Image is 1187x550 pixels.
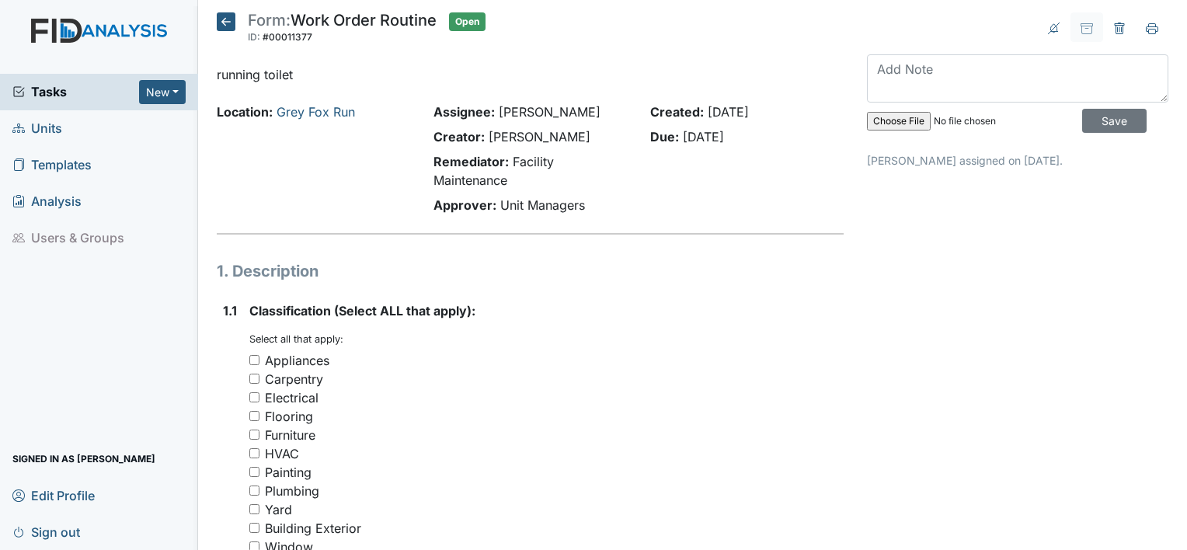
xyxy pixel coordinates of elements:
[12,447,155,471] span: Signed in as [PERSON_NAME]
[433,104,495,120] strong: Assignee:
[1082,109,1147,133] input: Save
[433,129,485,144] strong: Creator:
[12,82,139,101] a: Tasks
[217,104,273,120] strong: Location:
[249,486,259,496] input: Plumbing
[12,483,95,507] span: Edit Profile
[433,154,509,169] strong: Remediator:
[249,333,343,345] small: Select all that apply:
[265,351,329,370] div: Appliances
[12,520,80,544] span: Sign out
[265,407,313,426] div: Flooring
[249,303,475,319] span: Classification (Select ALL that apply):
[248,12,437,47] div: Work Order Routine
[249,467,259,477] input: Painting
[217,65,844,84] p: running toilet
[249,355,259,365] input: Appliances
[249,448,259,458] input: HVAC
[277,104,355,120] a: Grey Fox Run
[265,463,312,482] div: Painting
[265,500,292,519] div: Yard
[139,80,186,104] button: New
[265,426,315,444] div: Furniture
[249,411,259,421] input: Flooring
[249,523,259,533] input: Building Exterior
[650,129,679,144] strong: Due:
[12,117,62,141] span: Units
[489,129,590,144] span: [PERSON_NAME]
[249,430,259,440] input: Furniture
[12,153,92,177] span: Templates
[449,12,486,31] span: Open
[217,259,844,283] h1: 1. Description
[650,104,704,120] strong: Created:
[249,392,259,402] input: Electrical
[683,129,724,144] span: [DATE]
[433,197,496,213] strong: Approver:
[500,197,585,213] span: Unit Managers
[265,482,319,500] div: Plumbing
[12,190,82,214] span: Analysis
[265,388,319,407] div: Electrical
[249,374,259,384] input: Carpentry
[265,370,323,388] div: Carpentry
[265,519,361,538] div: Building Exterior
[223,301,237,320] label: 1.1
[263,31,312,43] span: #00011377
[265,444,299,463] div: HVAC
[867,152,1168,169] p: [PERSON_NAME] assigned on [DATE].
[249,504,259,514] input: Yard
[248,11,291,30] span: Form:
[708,104,749,120] span: [DATE]
[499,104,600,120] span: [PERSON_NAME]
[248,31,260,43] span: ID:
